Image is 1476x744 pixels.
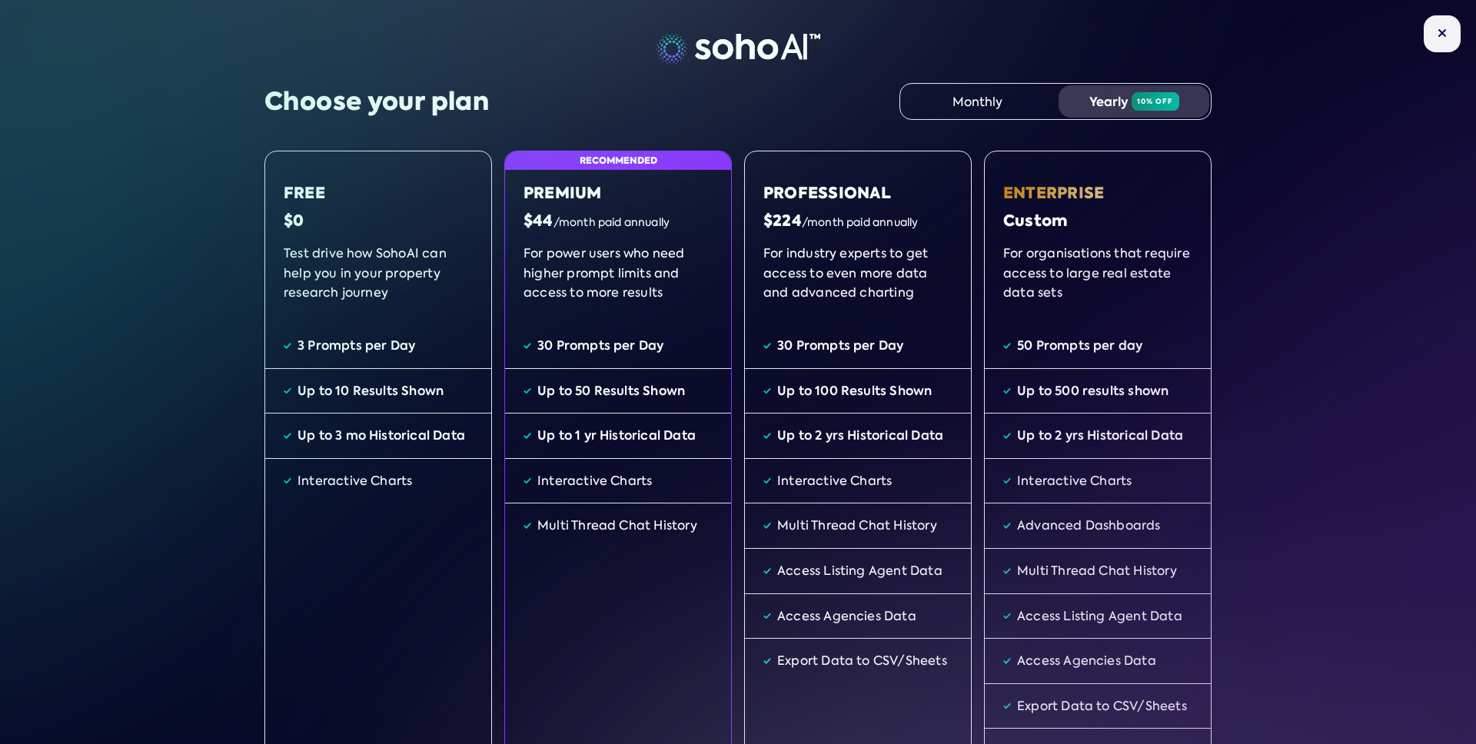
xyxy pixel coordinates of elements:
img: SohoAI [657,34,820,65]
div: 3 Prompts per Day [298,336,415,356]
div: Up to 2 yrs Historical Data [1017,426,1183,446]
img: Tick Icon [1003,651,1011,671]
img: Tick Icon [1003,561,1011,581]
img: Close [1438,28,1447,38]
div: 50 Prompts per day [1017,336,1142,356]
div: Interactive Charts [777,471,892,491]
div: Up to 100 Results Shown [777,381,932,401]
div: Multi Thread Chat History [1017,561,1177,581]
div: Up to 50 Results Shown [537,381,685,401]
img: Tick Icon [284,381,291,401]
img: Tick Icon [763,561,771,581]
div: Up to 2 yrs Historical Data [777,426,943,446]
div: Interactive Charts [298,471,412,491]
div: Test drive how SohoAI can help you in your property research journey [284,244,473,305]
img: Tick Icon [763,606,771,626]
img: Tick Icon [763,381,771,401]
div: Up to 3 mo Historical Data [298,426,465,446]
span: /month paid annually [802,215,918,229]
div: $224 [763,210,952,231]
div: Up to 10 Results Shown [298,381,444,401]
img: Tick Icon [763,426,771,446]
div: For industry experts to get access to even more data and advanced charting [763,244,952,305]
img: Tick Icon [763,516,771,536]
div: Premium [524,182,713,204]
div: Advanced Dashboards [1017,516,1161,536]
img: Tick Icon [1003,471,1011,491]
div: Multi Thread Chat History [537,516,697,536]
div: Up to 1 yr Historical Data [537,426,696,446]
div: $0 [284,210,473,231]
span: /month paid annually [553,215,670,229]
div: Multi Thread Chat History [777,516,937,536]
div: Free [284,182,473,204]
div: 30 Prompts per Day [537,336,663,356]
div: For power users who need higher prompt limits and access to more results [524,244,713,305]
img: Tick Icon [284,426,291,446]
img: Tick Icon [284,336,291,356]
div: 30 Prompts per Day [777,336,903,356]
span: 10% off [1132,92,1179,111]
div: Export Data to CSV/Sheets [777,651,947,671]
div: Choose your plan [264,85,489,119]
div: Custom [1003,210,1192,231]
img: Tick Icon [1003,426,1011,446]
div: Professional [763,182,952,204]
img: Tick Icon [1003,381,1011,401]
div: Interactive Charts [1017,471,1132,491]
img: Tick Icon [284,471,291,491]
div: Yearly [1059,85,1209,118]
img: Tick Icon [524,426,531,446]
div: Access Listing Agent Data [777,561,942,581]
div: Monthly [902,85,1052,118]
img: Tick Icon [1003,606,1011,626]
div: Enterprise [1003,182,1192,204]
img: Tick Icon [1003,696,1011,716]
img: Tick Icon [763,651,771,671]
div: Access Agencies Data [777,606,916,626]
img: Tick Icon [763,336,771,356]
img: Tick Icon [524,381,531,401]
div: $44 [524,210,713,231]
div: Export Data to CSV/Sheets [1017,696,1187,716]
img: Tick Icon [763,471,771,491]
div: Access Agencies Data [1017,651,1156,671]
img: Tick Icon [524,336,531,356]
img: Tick Icon [1003,336,1011,356]
div: Recommended [505,151,731,170]
img: Tick Icon [524,471,531,491]
img: Tick Icon [524,516,531,536]
div: Up to 500 results shown [1017,381,1168,401]
div: Interactive Charts [537,471,652,491]
div: For organisations that require access to large real estate data sets [1003,244,1192,305]
img: Tick Icon [1003,516,1011,536]
div: Access Listing Agent Data [1017,606,1182,626]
